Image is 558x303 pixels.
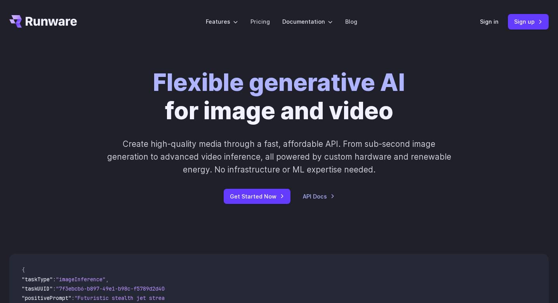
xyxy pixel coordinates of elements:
[480,17,499,26] a: Sign in
[75,294,357,301] span: "Futuristic stealth jet streaking through a neon-lit cityscape with glowing purple exhaust"
[56,276,106,283] span: "imageInference"
[345,17,357,26] a: Blog
[224,189,290,204] a: Get Started Now
[106,276,109,283] span: ,
[22,294,71,301] span: "positivePrompt"
[508,14,549,29] a: Sign up
[22,285,53,292] span: "taskUUID"
[22,276,53,283] span: "taskType"
[282,17,333,26] label: Documentation
[71,294,75,301] span: :
[9,15,77,28] a: Go to /
[106,138,452,176] p: Create high-quality media through a fast, affordable API. From sub-second image generation to adv...
[250,17,270,26] a: Pricing
[153,68,405,97] strong: Flexible generative AI
[22,266,25,273] span: {
[53,276,56,283] span: :
[153,68,405,125] h1: for image and video
[303,192,335,201] a: API Docs
[56,285,174,292] span: "7f3ebcb6-b897-49e1-b98c-f5789d2d40d7"
[206,17,238,26] label: Features
[53,285,56,292] span: :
